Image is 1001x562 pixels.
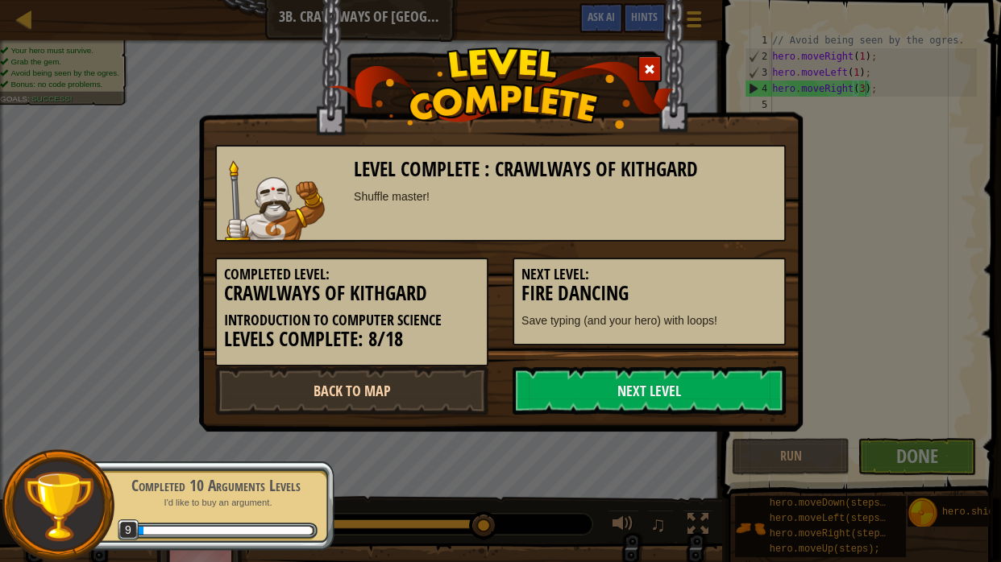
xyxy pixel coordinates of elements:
div: Shuffle master! [354,188,777,205]
h3: Crawlways of Kithgard [224,283,480,304]
h5: Completed Level: [224,267,480,283]
div: Completed 10 Arguments Levels [114,474,318,497]
p: I'd like to buy an argument. [114,497,318,509]
h5: Introduction to Computer Science [224,312,480,329]
h3: Level Complete : Crawlways of Kithgard [354,159,777,180]
img: trophy.png [22,469,95,543]
a: Next Level [513,366,786,415]
p: Save typing (and your hero) with loops! [521,312,777,329]
img: goliath.png [225,160,325,240]
img: level_complete.png [328,48,674,129]
span: 9 [118,519,139,541]
h3: Levels Complete: 8/18 [224,329,480,350]
h3: Fire Dancing [521,283,777,304]
h5: Next Level: [521,267,777,283]
a: Back to Map [215,366,488,415]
